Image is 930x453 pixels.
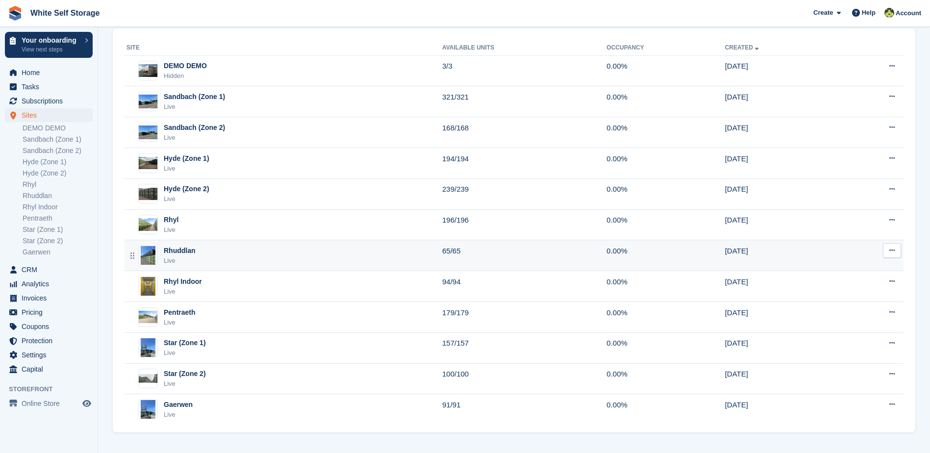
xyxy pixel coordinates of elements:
[81,398,93,409] a: Preview store
[725,178,838,209] td: [DATE]
[23,236,93,246] a: Star (Zone 2)
[22,80,80,94] span: Tasks
[164,256,196,266] div: Live
[23,214,93,223] a: Pentraeth
[22,263,80,277] span: CRM
[139,218,157,231] img: Image of Rhyl site
[896,8,921,18] span: Account
[606,394,725,425] td: 0.00%
[141,246,155,265] img: Image of Rhuddlan site
[862,8,876,18] span: Help
[725,148,838,179] td: [DATE]
[23,191,93,201] a: Rhuddlan
[164,277,202,287] div: Rhyl Indoor
[23,248,93,257] a: Gaerwen
[164,215,178,225] div: Rhyl
[813,8,833,18] span: Create
[442,271,606,302] td: 94/94
[139,95,157,109] img: Image of Sandbach (Zone 1) site
[606,332,725,363] td: 0.00%
[5,320,93,333] a: menu
[22,362,80,376] span: Capital
[606,148,725,179] td: 0.00%
[442,240,606,271] td: 65/65
[442,302,606,333] td: 179/179
[23,202,93,212] a: Rhyl Indoor
[725,117,838,148] td: [DATE]
[164,338,206,348] div: Star (Zone 1)
[606,40,725,56] th: Occupancy
[442,178,606,209] td: 239/239
[139,374,157,383] img: Image of Star (Zone 2) site
[22,94,80,108] span: Subscriptions
[164,123,225,133] div: Sandbach (Zone 2)
[442,86,606,117] td: 321/321
[164,379,206,389] div: Live
[442,40,606,56] th: Available Units
[22,320,80,333] span: Coupons
[5,263,93,277] a: menu
[164,92,225,102] div: Sandbach (Zone 1)
[139,188,157,201] img: Image of Hyde (Zone 2) site
[22,66,80,79] span: Home
[139,311,157,324] img: Image of Pentraeth site
[22,348,80,362] span: Settings
[164,61,207,71] div: DEMO DEMO
[606,117,725,148] td: 0.00%
[23,146,93,155] a: Sandbach (Zone 2)
[23,180,93,189] a: Rhyl
[606,363,725,394] td: 0.00%
[164,184,209,194] div: Hyde (Zone 2)
[22,305,80,319] span: Pricing
[5,348,93,362] a: menu
[22,108,80,122] span: Sites
[164,194,209,204] div: Live
[164,410,193,420] div: Live
[23,124,93,133] a: DEMO DEMO
[725,271,838,302] td: [DATE]
[22,277,80,291] span: Analytics
[442,332,606,363] td: 157/157
[725,394,838,425] td: [DATE]
[139,126,157,140] img: Image of Sandbach (Zone 2) site
[442,363,606,394] td: 100/100
[5,362,93,376] a: menu
[5,291,93,305] a: menu
[139,64,157,77] img: Image of DEMO DEMO site
[725,302,838,333] td: [DATE]
[606,86,725,117] td: 0.00%
[141,400,155,419] img: Image of Gaerwen site
[23,225,93,234] a: Star (Zone 1)
[884,8,894,18] img: Jay White
[9,384,98,394] span: Storefront
[606,178,725,209] td: 0.00%
[5,108,93,122] a: menu
[5,334,93,348] a: menu
[26,5,103,21] a: White Self Storage
[725,44,761,51] a: Created
[606,209,725,240] td: 0.00%
[725,209,838,240] td: [DATE]
[5,94,93,108] a: menu
[606,240,725,271] td: 0.00%
[5,397,93,410] a: menu
[164,318,196,327] div: Live
[442,148,606,179] td: 194/194
[164,153,209,164] div: Hyde (Zone 1)
[22,37,80,44] p: Your onboarding
[164,133,225,143] div: Live
[442,209,606,240] td: 196/196
[164,71,207,81] div: Hidden
[442,55,606,86] td: 3/3
[141,338,155,357] img: Image of Star (Zone 1) site
[725,363,838,394] td: [DATE]
[8,6,23,21] img: stora-icon-8386f47178a22dfd0bd8f6a31ec36ba5ce8667c1dd55bd0f319d3a0aa187defe.svg
[23,169,93,178] a: Hyde (Zone 2)
[22,334,80,348] span: Protection
[164,102,225,112] div: Live
[164,246,196,256] div: Rhuddlan
[5,305,93,319] a: menu
[5,32,93,58] a: Your onboarding View next steps
[164,348,206,358] div: Live
[5,277,93,291] a: menu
